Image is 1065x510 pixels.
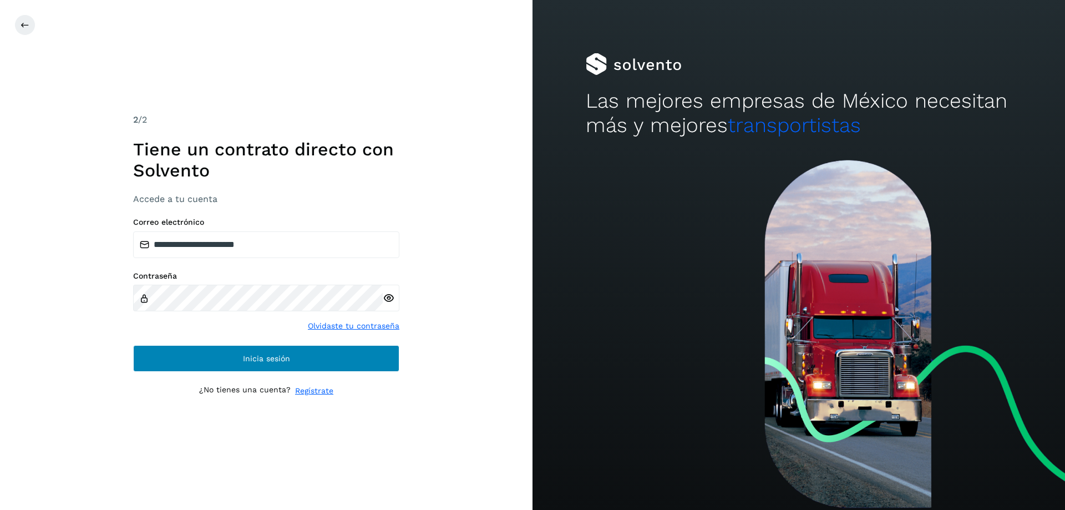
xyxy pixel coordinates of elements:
[295,385,333,397] a: Regístrate
[133,114,138,125] span: 2
[728,113,861,137] span: transportistas
[243,355,290,362] span: Inicia sesión
[133,218,399,227] label: Correo electrónico
[133,113,399,127] div: /2
[199,385,291,397] p: ¿No tienes una cuenta?
[586,89,1012,138] h2: Las mejores empresas de México necesitan más y mejores
[133,345,399,372] button: Inicia sesión
[133,271,399,281] label: Contraseña
[133,139,399,181] h1: Tiene un contrato directo con Solvento
[133,194,399,204] h3: Accede a tu cuenta
[308,320,399,332] a: Olvidaste tu contraseña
